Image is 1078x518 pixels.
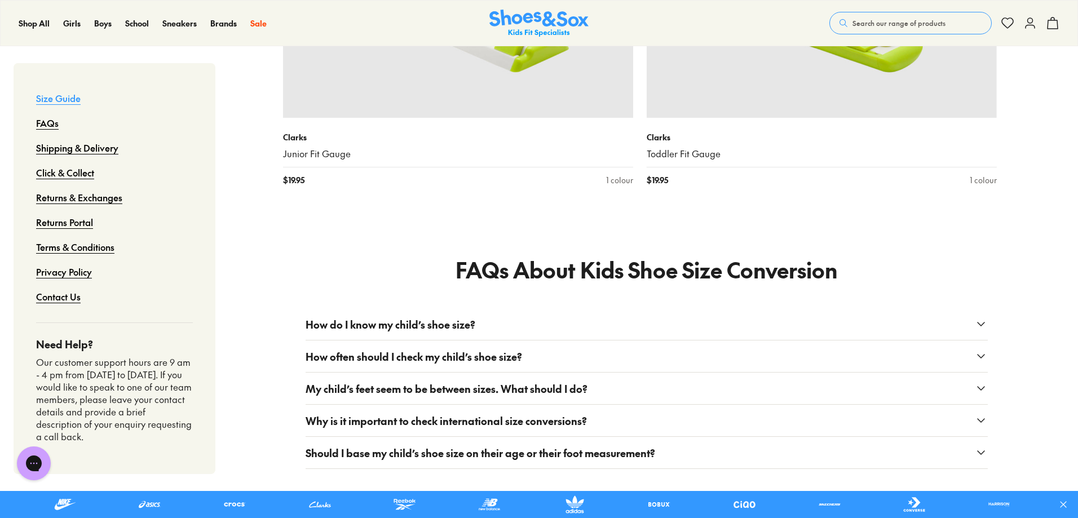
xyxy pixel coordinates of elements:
[94,17,112,29] a: Boys
[283,148,633,160] a: Junior Fit Gauge
[489,10,589,37] img: SNS_Logo_Responsive.svg
[36,337,193,352] h4: Need Help?
[306,445,655,461] span: Should I base my child’s shoe size on their age or their foot measurement?
[125,17,149,29] a: School
[647,174,668,186] span: $ 19.95
[306,405,988,436] button: Why is it important to check international size conversions?
[250,17,267,29] a: Sale
[36,284,81,309] a: Contact Us
[606,174,633,186] div: 1 colour
[489,10,589,37] a: Shoes & Sox
[36,160,94,185] a: Click & Collect
[11,442,56,484] iframe: Gorgias live chat messenger
[970,174,997,186] div: 1 colour
[19,17,50,29] a: Shop All
[306,413,587,428] span: Why is it important to check international size conversions?
[647,131,997,143] p: Clarks
[36,110,59,135] a: FAQs
[306,349,522,364] span: How often should I check my child’s shoe size?
[306,437,988,468] button: Should I base my child’s shoe size on their age or their foot measurement?
[306,381,587,396] span: My child’s feet seem to be between sizes. What should I do?
[36,356,193,442] p: Our customer support hours are 9 am - 4 pm from [DATE] to [DATE]. If you would like to speak to o...
[306,340,988,372] button: How often should I check my child’s shoe size?
[210,17,237,29] a: Brands
[63,17,81,29] a: Girls
[852,18,946,28] span: Search our range of products
[647,148,997,160] a: Toddler Fit Gauge
[306,373,988,404] button: My child’s feet seem to be between sizes. What should I do?
[36,86,81,110] a: Size Guide
[306,308,988,340] button: How do I know my child’s shoe size?
[36,259,92,284] a: Privacy Policy
[36,234,114,259] a: Terms & Conditions
[36,185,122,210] a: Returns & Exchanges
[36,210,93,234] a: Returns Portal
[829,12,992,34] button: Search our range of products
[283,174,304,186] span: $ 19.95
[162,17,197,29] a: Sneakers
[306,254,988,286] h1: FAQs About Kids Shoe Size Conversion
[36,135,118,160] a: Shipping & Delivery
[306,317,475,332] span: How do I know my child’s shoe size?
[283,131,633,143] p: Clarks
